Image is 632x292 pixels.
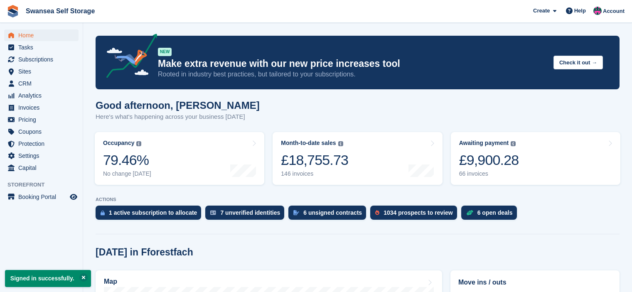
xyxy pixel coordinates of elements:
[22,4,98,18] a: Swansea Self Storage
[104,278,117,285] h2: Map
[553,56,603,69] button: Check it out →
[95,132,264,185] a: Occupancy 79.46% No change [DATE]
[293,210,299,215] img: contract_signature_icon-13c848040528278c33f63329250d36e43548de30e8caae1d1a13099fd9432cc5.svg
[281,170,348,177] div: 146 invoices
[4,191,79,203] a: menu
[370,206,461,224] a: 1034 prospects to review
[96,100,260,111] h1: Good afternoon, [PERSON_NAME]
[158,58,547,70] p: Make extra revenue with our new price increases tool
[96,197,620,202] p: ACTIONS
[4,66,79,77] a: menu
[4,150,79,162] a: menu
[593,7,602,15] img: Paul Davies
[99,34,157,81] img: price-adjustments-announcement-icon-8257ccfd72463d97f412b2fc003d46551f7dbcb40ab6d574587a9cd5c0d94...
[303,209,362,216] div: 6 unsigned contracts
[18,54,68,65] span: Subscriptions
[511,141,516,146] img: icon-info-grey-7440780725fd019a000dd9b08b2336e03edf1995a4989e88bcd33f0948082b44.svg
[18,66,68,77] span: Sites
[4,78,79,89] a: menu
[459,170,519,177] div: 66 invoices
[4,102,79,113] a: menu
[18,150,68,162] span: Settings
[210,210,216,215] img: verify_identity-adf6edd0f0f0b5bbfe63781bf79b02c33cf7c696d77639b501bdc392416b5a36.svg
[4,126,79,137] a: menu
[205,206,288,224] a: 7 unverified identities
[281,152,348,169] div: £18,755.73
[281,140,336,147] div: Month-to-date sales
[96,112,260,122] p: Here's what's happening across your business [DATE]
[451,132,620,185] a: Awaiting payment £9,900.28 66 invoices
[103,140,134,147] div: Occupancy
[4,162,79,174] a: menu
[466,210,473,216] img: deal-1b604bf984904fb50ccaf53a9ad4b4a5d6e5aea283cecdc64d6e3604feb123c2.svg
[18,126,68,137] span: Coupons
[96,247,193,258] h2: [DATE] in Fforestfach
[103,170,151,177] div: No change [DATE]
[477,209,513,216] div: 6 open deals
[18,138,68,150] span: Protection
[375,210,379,215] img: prospect-51fa495bee0391a8d652442698ab0144808aea92771e9ea1ae160a38d050c398.svg
[4,90,79,101] a: menu
[18,191,68,203] span: Booking Portal
[103,152,151,169] div: 79.46%
[459,140,509,147] div: Awaiting payment
[459,152,519,169] div: £9,900.28
[18,102,68,113] span: Invoices
[158,70,547,79] p: Rooted in industry best practices, but tailored to your subscriptions.
[18,78,68,89] span: CRM
[273,132,442,185] a: Month-to-date sales £18,755.73 146 invoices
[101,210,105,216] img: active_subscription_to_allocate_icon-d502201f5373d7db506a760aba3b589e785aa758c864c3986d89f69b8ff3...
[109,209,197,216] div: 1 active subscription to allocate
[7,5,19,17] img: stora-icon-8386f47178a22dfd0bd8f6a31ec36ba5ce8667c1dd55bd0f319d3a0aa187defe.svg
[4,114,79,125] a: menu
[458,277,612,287] h2: Move ins / outs
[4,138,79,150] a: menu
[4,29,79,41] a: menu
[7,181,83,189] span: Storefront
[288,206,370,224] a: 6 unsigned contracts
[158,48,172,56] div: NEW
[69,192,79,202] a: Preview store
[18,162,68,174] span: Capital
[338,141,343,146] img: icon-info-grey-7440780725fd019a000dd9b08b2336e03edf1995a4989e88bcd33f0948082b44.svg
[96,206,205,224] a: 1 active subscription to allocate
[384,209,453,216] div: 1034 prospects to review
[136,141,141,146] img: icon-info-grey-7440780725fd019a000dd9b08b2336e03edf1995a4989e88bcd33f0948082b44.svg
[461,206,521,224] a: 6 open deals
[18,114,68,125] span: Pricing
[603,7,625,15] span: Account
[18,42,68,53] span: Tasks
[4,54,79,65] a: menu
[5,270,91,287] p: Signed in successfully.
[574,7,586,15] span: Help
[220,209,280,216] div: 7 unverified identities
[18,90,68,101] span: Analytics
[4,42,79,53] a: menu
[18,29,68,41] span: Home
[533,7,550,15] span: Create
